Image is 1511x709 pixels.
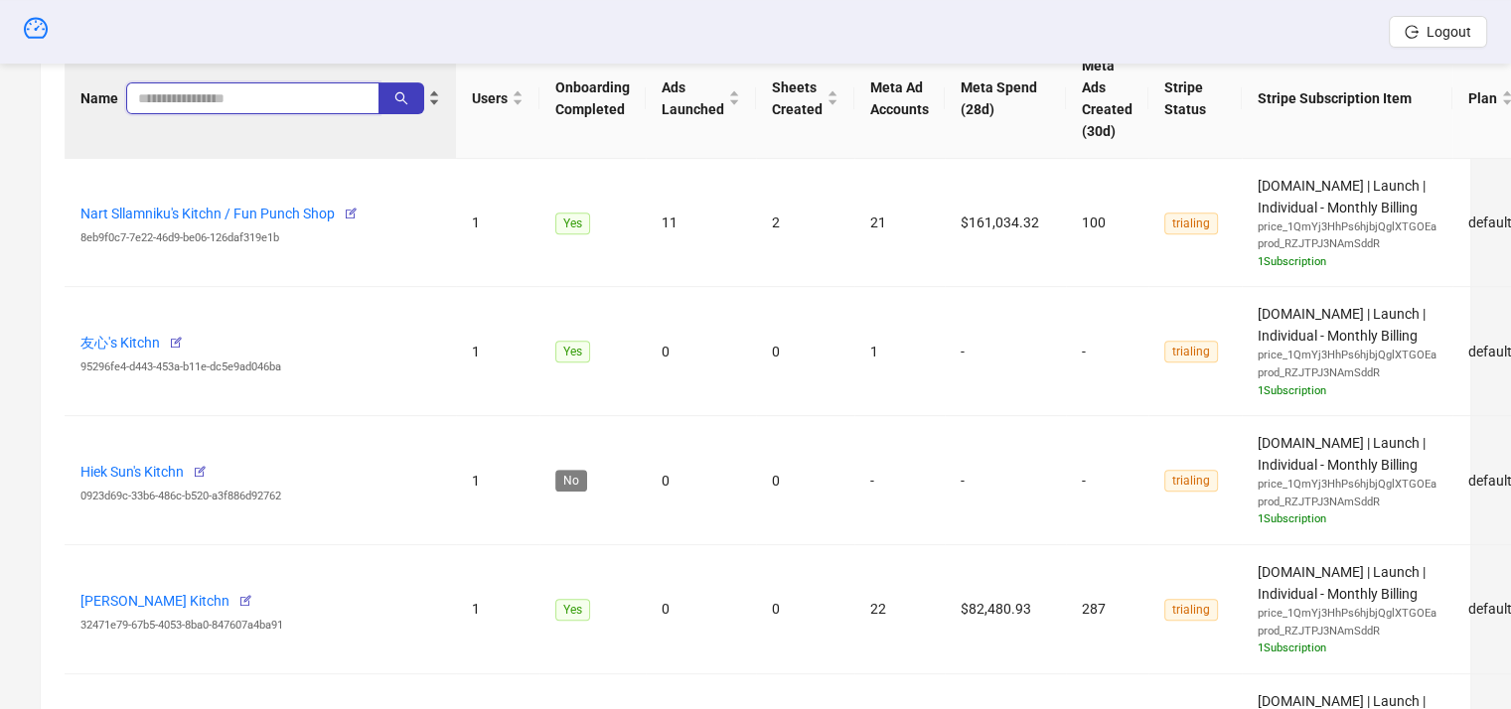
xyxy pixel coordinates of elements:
[1258,623,1436,640] div: prod_RZJTPJ3NAmSddR
[870,598,929,620] div: 22
[80,335,160,351] a: 友心's Kitchn
[80,617,440,635] div: 32471e79-67b5-4053-8ba0-847607a4ba91
[80,488,440,505] div: 0923d69c-33b6-486c-b520-a3f886d92762
[1389,16,1487,48] button: Logout
[1258,639,1436,657] div: 1 Subscription
[1258,306,1436,399] span: [DOMAIN_NAME] | Launch | Individual - Monthly Billing
[456,287,539,416] td: 1
[456,416,539,545] td: 1
[1258,564,1436,657] span: [DOMAIN_NAME] | Launch | Individual - Monthly Billing
[945,287,1066,416] td: -
[870,470,929,492] div: -
[1258,253,1436,271] div: 1 Subscription
[539,39,646,159] th: Onboarding Completed
[1258,605,1436,623] div: price_1QmYj3HhPs6hjbjQglXTGOEa
[646,287,756,416] td: 0
[1258,476,1436,494] div: price_1QmYj3HhPs6hjbjQglXTGOEa
[945,39,1066,159] th: Meta Spend (28d)
[456,545,539,674] td: 1
[1082,341,1133,362] div: -
[1164,470,1218,492] span: trialing
[1258,364,1436,382] div: prod_RZJTPJ3NAmSddR
[80,206,335,221] a: Nart Sllamniku's Kitchn / Fun Punch Shop
[646,159,756,288] td: 11
[555,599,590,621] span: Yes
[870,212,929,233] div: 21
[945,416,1066,545] td: -
[1258,235,1436,253] div: prod_RZJTPJ3NAmSddR
[80,593,229,609] a: [PERSON_NAME] Kitchn
[662,76,724,120] span: Ads Launched
[756,159,854,288] td: 2
[555,213,590,234] span: Yes
[870,341,929,362] div: 1
[80,358,440,376] div: 95296fe4-d443-453a-b11e-dc5e9ad046ba
[1258,494,1436,511] div: prod_RZJTPJ3NAmSddR
[1258,178,1436,271] span: [DOMAIN_NAME] | Launch | Individual - Monthly Billing
[456,159,539,288] td: 1
[646,416,756,545] td: 0
[1164,213,1218,234] span: trialing
[945,159,1066,288] td: $161,034.32
[1468,87,1497,109] span: Plan
[1258,435,1436,528] span: [DOMAIN_NAME] | Launch | Individual - Monthly Billing
[394,91,408,105] span: search
[456,39,539,159] th: Users
[1164,599,1218,621] span: trialing
[945,545,1066,674] td: $82,480.93
[756,287,854,416] td: 0
[1148,39,1242,159] th: Stripe Status
[1258,382,1436,400] div: 1 Subscription
[472,87,508,109] span: Users
[1258,510,1436,528] div: 1 Subscription
[1082,470,1133,492] div: -
[1082,212,1133,233] div: 100
[1258,347,1436,364] div: price_1QmYj3HhPs6hjbjQglXTGOEa
[772,76,823,120] span: Sheets Created
[1242,39,1452,159] th: Stripe Subscription Item
[24,16,48,40] span: dashboard
[80,464,184,480] a: Hiek Sun's Kitchn
[1405,25,1419,39] span: logout
[646,39,756,159] th: Ads Launched
[1082,598,1133,620] div: 287
[756,39,854,159] th: Sheets Created
[756,545,854,674] td: 0
[854,39,945,159] th: Meta Ad Accounts
[555,341,590,362] span: Yes
[646,545,756,674] td: 0
[378,82,424,114] button: search
[555,470,587,492] span: No
[80,229,440,247] div: 8eb9f0c7-7e22-46d9-be06-126daf319e1b
[1066,39,1148,159] th: Meta Ads Created (30d)
[1258,218,1436,236] div: price_1QmYj3HhPs6hjbjQglXTGOEa
[1427,24,1471,40] span: Logout
[1164,341,1218,362] span: trialing
[756,416,854,545] td: 0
